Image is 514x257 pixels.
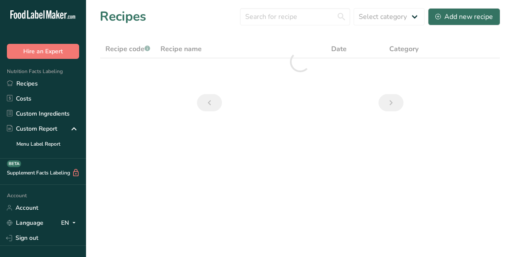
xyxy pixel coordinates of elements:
[197,94,222,111] a: Previous page
[7,160,21,167] div: BETA
[379,94,403,111] a: Next page
[100,7,146,26] h1: Recipes
[61,218,79,228] div: EN
[7,44,79,59] button: Hire an Expert
[428,8,500,25] button: Add new recipe
[435,12,493,22] div: Add new recipe
[7,215,43,230] a: Language
[7,124,57,133] div: Custom Report
[240,8,350,25] input: Search for recipe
